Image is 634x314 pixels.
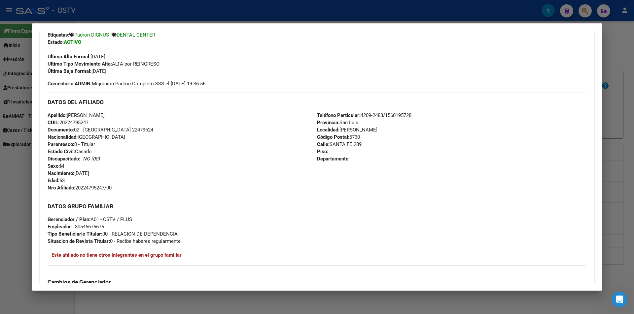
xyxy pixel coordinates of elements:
strong: Tipo Beneficiario Titular: [48,231,102,237]
span: ALTA por REINGRESO [48,61,159,67]
div: 30546675676 [75,223,104,230]
strong: Ultimo Tipo Movimiento Alta: [48,61,112,67]
span: [GEOGRAPHIC_DATA] [48,134,125,140]
i: NO (00) [83,156,100,162]
span: 0 - Recibe haberes regularmente [48,238,181,244]
span: 53 [48,178,65,184]
strong: Nacimiento: [48,170,74,176]
strong: Teléfono Particular: [317,112,361,118]
span: M [48,163,64,169]
strong: Localidad: [317,127,339,133]
strong: Comentario ADMIN: [48,81,92,87]
strong: Situacion de Revista Titular: [48,238,110,244]
strong: Empleador: [48,224,72,230]
span: DENTAL CENTER - [117,32,158,38]
strong: Calle: [317,141,330,147]
h3: Cambios de Gerenciador [48,278,586,286]
span: Padron DIGNUS - [74,32,112,38]
strong: ACTIVO [64,39,81,45]
strong: Discapacitado: [48,156,80,162]
span: A01 - OSTV / PLUS [48,216,132,222]
strong: Documento: [48,127,74,133]
span: 02 - [GEOGRAPHIC_DATA] 22479524 [48,127,153,133]
span: [DATE] [48,68,106,74]
strong: Estado: [48,39,64,45]
strong: Sexo: [48,163,60,169]
span: [DATE] [48,54,105,60]
span: 20224795247 [48,120,88,126]
strong: Gerenciador / Plan: [48,216,90,222]
iframe: Intercom live chat [612,292,627,307]
span: 20224795247/00 [48,185,112,191]
strong: Última Baja Formal: [48,68,91,74]
strong: Última Alta Formal: [48,54,90,60]
span: San Luis [317,120,358,126]
strong: Etiquetas: [48,32,69,38]
strong: CUIL: [48,120,59,126]
strong: Departamento: [317,156,350,162]
h3: DATOS DEL AFILIADO [48,99,586,106]
span: 00 - RELACION DE DEPENDENCIA [48,231,178,237]
span: [PERSON_NAME] [48,112,105,118]
span: [DATE] [48,170,89,176]
h4: --Este afiliado no tiene otros integrantes en el grupo familiar-- [48,251,586,259]
span: [PERSON_NAME] [317,127,377,133]
span: SANTA FE 289 [317,141,362,147]
h3: DATOS GRUPO FAMILIAR [48,203,586,210]
span: Migración Padrón Completo SSS el [DATE] 19:36:56 [48,80,205,87]
strong: Nro Afiliado: [48,185,75,191]
strong: Estado Civil: [48,149,75,155]
strong: Edad: [48,178,59,184]
strong: Provincia: [317,120,339,126]
strong: Parentesco: [48,141,74,147]
span: 4209-2483/1560195728 [317,112,411,118]
strong: Apellido: [48,112,67,118]
span: Casado [48,149,92,155]
strong: Piso: [317,149,328,155]
strong: Nacionalidad: [48,134,78,140]
span: 0 - Titular [48,141,95,147]
span: 5730 [317,134,360,140]
strong: Código Postal: [317,134,349,140]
